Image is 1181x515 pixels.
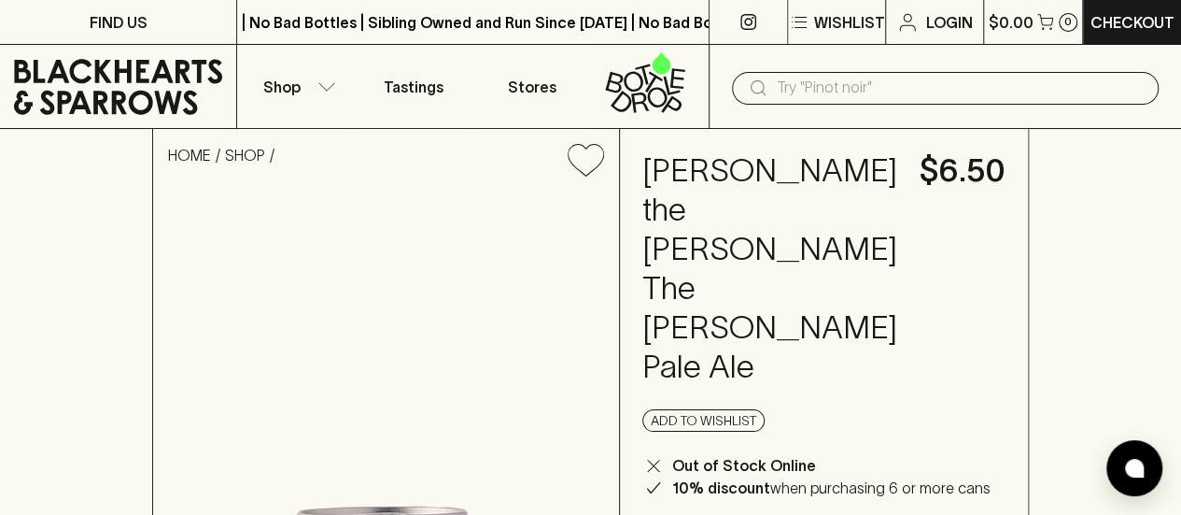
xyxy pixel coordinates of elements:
[473,45,591,128] a: Stores
[672,454,816,477] p: Out of Stock Online
[920,151,1005,191] h4: $6.50
[814,11,885,34] p: Wishlist
[1125,459,1144,478] img: bubble-icon
[384,76,443,98] p: Tastings
[989,11,1033,34] p: $0.00
[508,76,556,98] p: Stores
[926,11,973,34] p: Login
[168,147,211,164] a: HOME
[1090,11,1174,34] p: Checkout
[560,136,612,184] button: Add to wishlist
[672,477,991,499] p: when purchasing 6 or more cans
[642,409,765,432] button: Add to wishlist
[642,151,897,387] h4: [PERSON_NAME] the [PERSON_NAME] The [PERSON_NAME] Pale Ale
[225,147,265,164] a: SHOP
[672,479,770,496] b: 10% discount
[263,76,301,98] p: Shop
[777,73,1144,103] input: Try "Pinot noir"
[237,45,355,128] button: Shop
[355,45,472,128] a: Tastings
[1064,17,1072,27] p: 0
[90,11,148,34] p: FIND US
